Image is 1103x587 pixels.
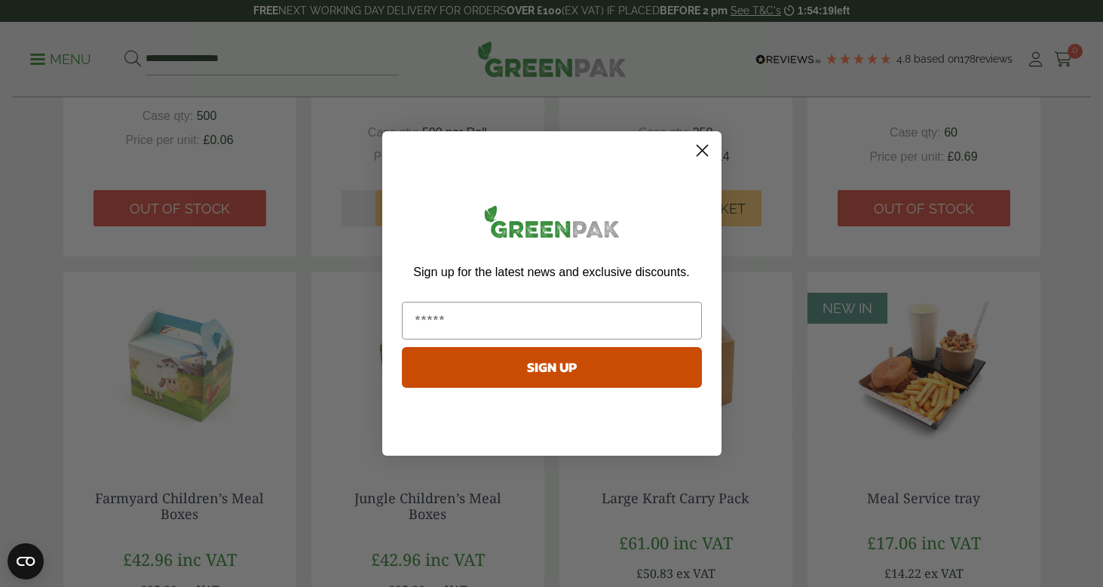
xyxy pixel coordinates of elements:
span: Sign up for the latest news and exclusive discounts. [413,266,689,278]
button: Close dialog [689,137,715,164]
input: Email [402,302,702,340]
img: greenpak_logo [402,199,702,250]
button: SIGN UP [402,347,702,388]
button: Open CMP widget [8,543,44,579]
